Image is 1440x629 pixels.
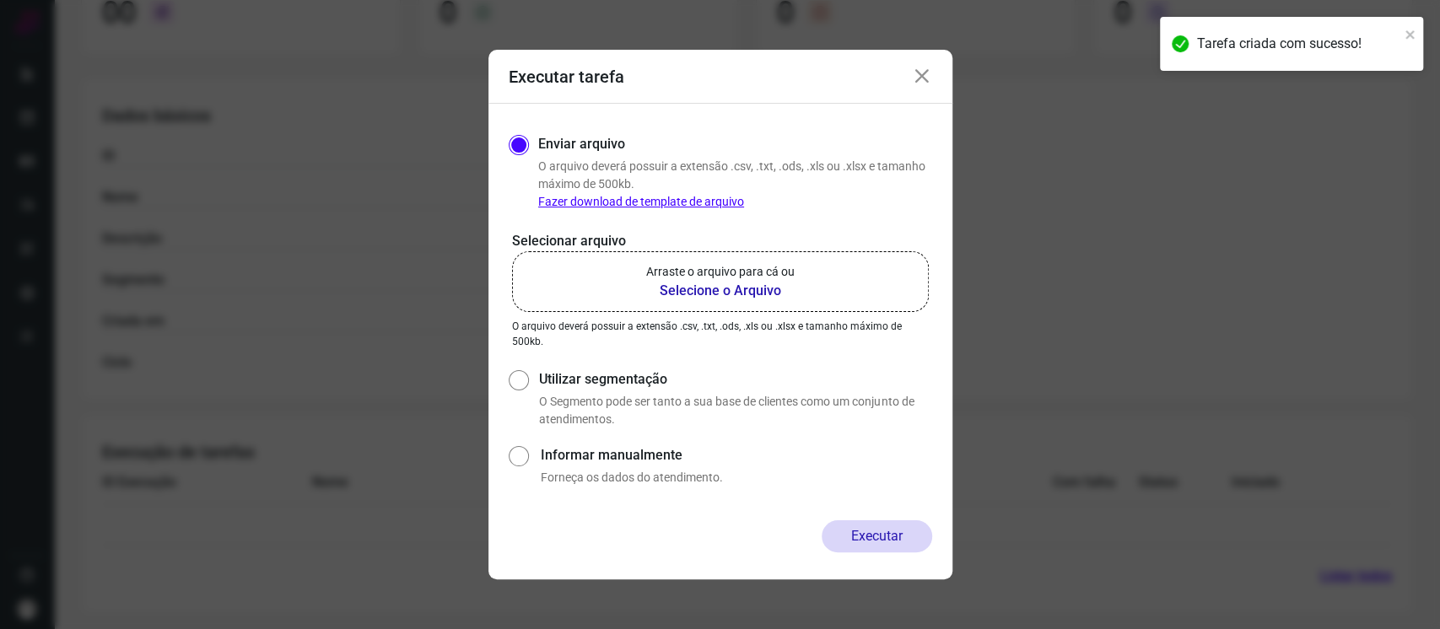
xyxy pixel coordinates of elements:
b: Selecione o Arquivo [646,281,795,301]
button: Executar [822,520,932,552]
label: Utilizar segmentação [539,369,931,390]
p: O Segmento pode ser tanto a sua base de clientes como um conjunto de atendimentos. [539,393,931,428]
div: Tarefa criada com sucesso! [1197,34,1400,54]
label: Informar manualmente [541,445,931,465]
button: close [1405,24,1416,44]
p: O arquivo deverá possuir a extensão .csv, .txt, .ods, .xls ou .xlsx e tamanho máximo de 500kb. [538,158,932,211]
label: Enviar arquivo [538,134,625,154]
p: Arraste o arquivo para cá ou [646,263,795,281]
p: O arquivo deverá possuir a extensão .csv, .txt, .ods, .xls ou .xlsx e tamanho máximo de 500kb. [512,319,929,349]
h3: Executar tarefa [509,67,624,87]
p: Forneça os dados do atendimento. [541,469,931,487]
p: Selecionar arquivo [512,231,929,251]
a: Fazer download de template de arquivo [538,195,744,208]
